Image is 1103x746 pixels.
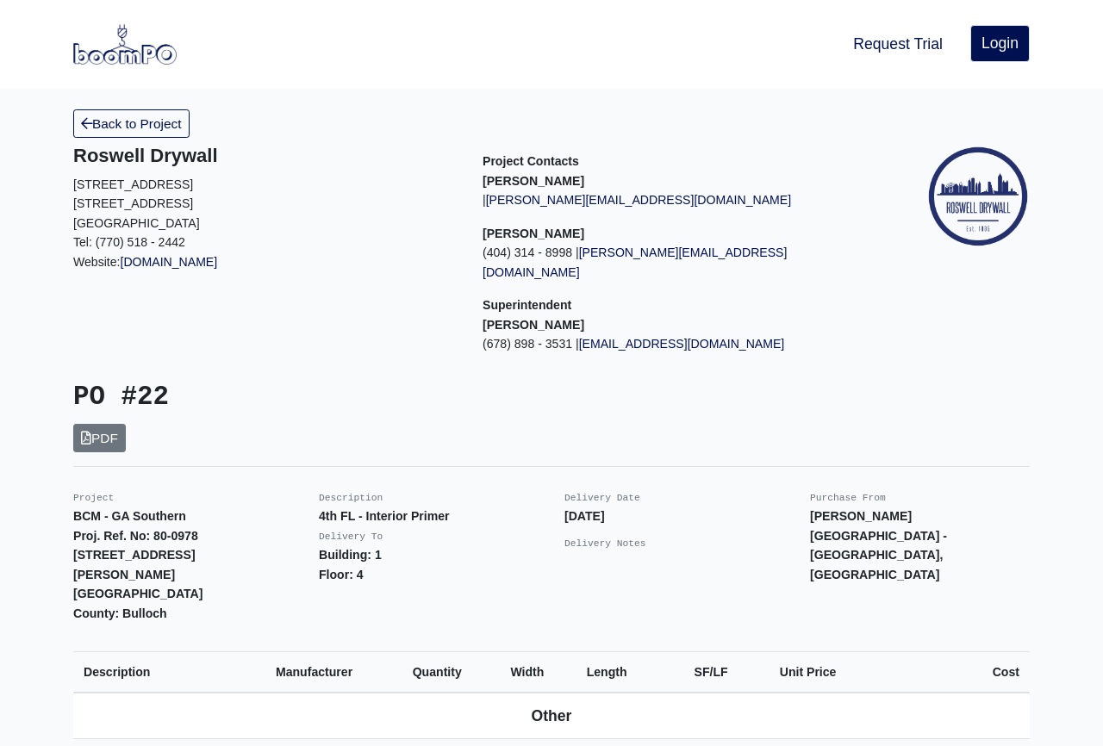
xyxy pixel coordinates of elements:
th: SF/LF [662,651,738,693]
th: Manufacturer [265,651,402,693]
strong: [DATE] [564,509,605,523]
strong: [PERSON_NAME] [483,227,584,240]
strong: [PERSON_NAME] [483,318,584,332]
p: Tel: (770) 518 - 2442 [73,233,457,252]
img: boomPO [73,24,177,64]
strong: Proj. Ref. No: 80-0978 [73,529,198,543]
strong: [STREET_ADDRESS][PERSON_NAME] [73,548,196,581]
p: (404) 314 - 8998 | [483,243,866,282]
a: [PERSON_NAME][EMAIL_ADDRESS][DOMAIN_NAME] [486,193,791,207]
p: [GEOGRAPHIC_DATA] [73,214,457,233]
strong: [PERSON_NAME] [483,174,584,188]
th: Length [576,651,662,693]
a: Request Trial [846,25,950,63]
strong: 4th FL - Interior Primer [319,509,450,523]
small: Delivery To [319,532,383,542]
div: Website: [73,145,457,271]
span: Project Contacts [483,154,579,168]
h5: Roswell Drywall [73,145,457,167]
a: [PERSON_NAME][EMAIL_ADDRESS][DOMAIN_NAME] [483,246,787,279]
a: Login [970,25,1030,61]
b: Other [532,707,572,724]
th: Quantity [402,651,501,693]
a: PDF [73,424,126,452]
a: Back to Project [73,109,190,138]
a: [EMAIL_ADDRESS][DOMAIN_NAME] [579,337,785,351]
h3: PO #22 [73,382,539,413]
th: Width [500,651,576,693]
small: Purchase From [810,493,886,503]
strong: Floor: 4 [319,568,364,581]
small: Delivery Notes [564,538,646,549]
a: [DOMAIN_NAME] [121,255,218,269]
small: Delivery Date [564,493,640,503]
strong: County: Bulloch [73,606,167,620]
small: Description [319,493,383,503]
span: Superintendent [483,298,571,312]
strong: Building: 1 [319,548,382,562]
th: Description [73,651,265,693]
p: (678) 898 - 3531 | [483,334,866,354]
p: | [483,190,866,210]
th: Cost [846,651,1030,693]
strong: [GEOGRAPHIC_DATA] [73,587,203,600]
strong: BCM - GA Southern [73,509,186,523]
p: [PERSON_NAME][GEOGRAPHIC_DATA] - [GEOGRAPHIC_DATA], [GEOGRAPHIC_DATA] [810,507,1030,584]
small: Project [73,493,114,503]
p: [STREET_ADDRESS] [73,175,457,195]
p: [STREET_ADDRESS] [73,194,457,214]
th: Unit Price [738,651,847,693]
